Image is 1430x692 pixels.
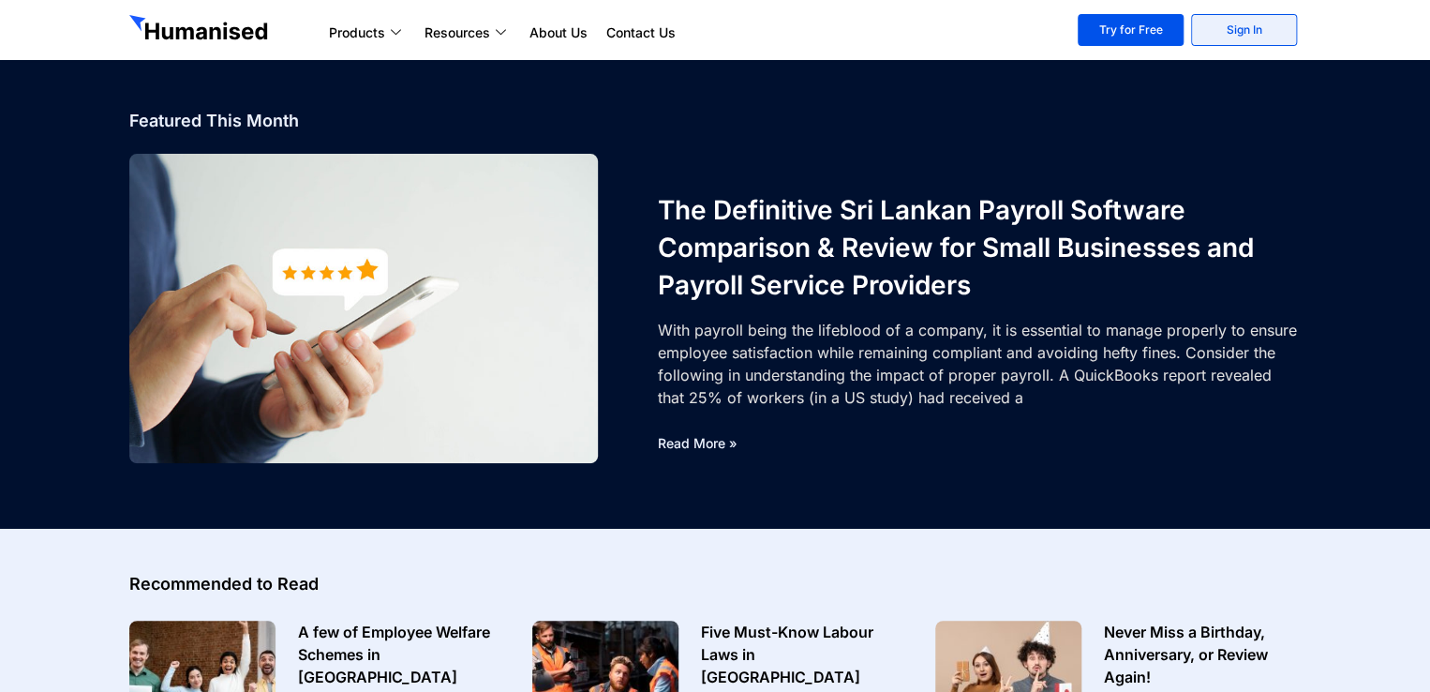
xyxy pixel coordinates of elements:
[658,435,737,451] a: Read More »
[658,319,1301,409] div: With payroll being the lifeblood of a company, it is essential to manage properly to ensure emplo...
[320,22,415,44] a: Products
[298,623,490,686] a: A few of Employee Welfare Schemes in [GEOGRAPHIC_DATA]
[1104,623,1268,686] a: Never Miss a Birthday, Anniversary, or Review Again!
[129,576,1301,593] h4: Recommended to Read
[597,22,685,44] a: Contact Us
[415,22,520,44] a: Resources
[129,113,1301,129] h4: Featured This Month
[1191,14,1297,46] a: Sign In
[701,623,873,686] a: Five Must-Know Labour Laws in [GEOGRAPHIC_DATA]
[129,15,272,45] img: GetHumanised Logo
[1078,14,1184,46] a: Try for Free
[49,152,674,464] img: Sri Lankan Payroll Software Comparison & Review
[520,22,597,44] a: About Us
[129,154,598,463] a: Sri Lankan Payroll Software Comparison & Review
[658,194,1254,301] a: The Definitive Sri Lankan Payroll Software Comparison & Review for Small Businesses and Payroll S...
